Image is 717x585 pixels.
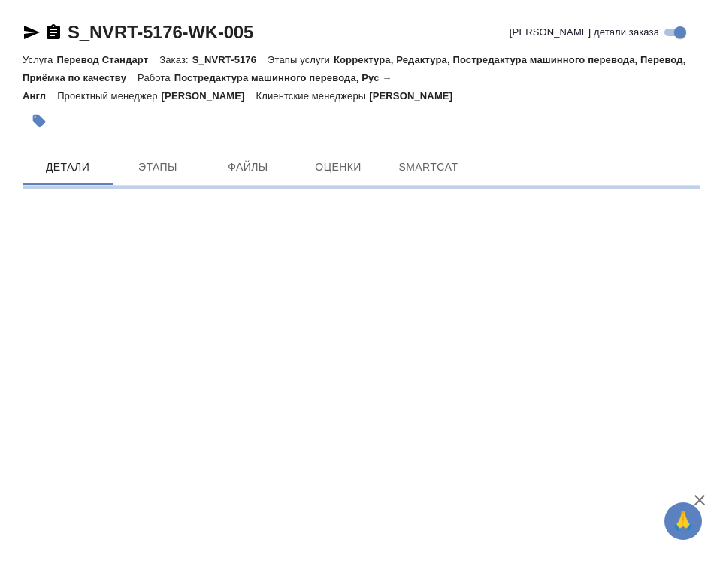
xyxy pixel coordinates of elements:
[192,54,268,65] p: S_NVRT-5176
[68,22,253,42] a: S_NVRT-5176-WK-005
[23,54,685,83] p: Корректура, Редактура, Постредактура машинного перевода, Перевод, Приёмка по качеству
[122,158,194,177] span: Этапы
[138,72,174,83] p: Работа
[392,158,464,177] span: SmartCat
[302,158,374,177] span: Оценки
[23,105,56,138] button: Добавить тэг
[664,502,702,540] button: 🙏
[56,54,159,65] p: Перевод Стандарт
[369,90,464,102] p: [PERSON_NAME]
[510,25,659,40] span: [PERSON_NAME] детали заказа
[23,23,41,41] button: Скопировать ссылку для ЯМессенджера
[23,54,56,65] p: Услуга
[268,54,334,65] p: Этапы услуги
[670,505,696,537] span: 🙏
[162,90,256,102] p: [PERSON_NAME]
[212,158,284,177] span: Файлы
[57,90,161,102] p: Проектный менеджер
[44,23,62,41] button: Скопировать ссылку
[32,158,104,177] span: Детали
[23,72,392,102] p: Постредактура машинного перевода, Рус → Англ
[256,90,370,102] p: Клиентские менеджеры
[159,54,192,65] p: Заказ:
